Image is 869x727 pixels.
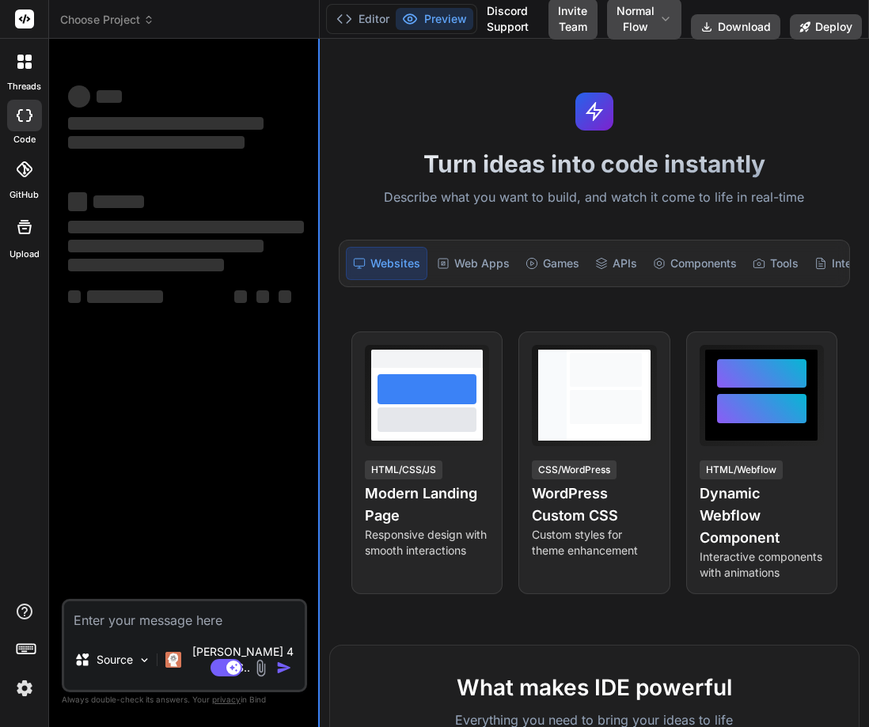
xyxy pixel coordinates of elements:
div: Components [647,247,743,280]
span: ‌ [93,195,144,208]
button: Deploy [790,14,862,40]
div: HTML/Webflow [700,460,783,479]
h1: Turn ideas into code instantly [329,150,860,178]
div: Games [519,247,586,280]
label: GitHub [9,188,39,202]
p: [PERSON_NAME] 4 S.. [188,644,298,676]
button: Editor [330,8,396,30]
button: Preview [396,8,473,30]
label: Upload [9,248,40,261]
span: ‌ [68,290,81,303]
span: privacy [212,695,241,704]
div: Websites [346,247,427,280]
span: ‌ [68,117,264,130]
h4: Modern Landing Page [365,483,489,527]
div: CSS/WordPress [532,460,617,479]
label: code [13,133,36,146]
h4: Dynamic Webflow Component [700,483,824,549]
p: Source [97,652,133,668]
p: Custom styles for theme enhancement [532,527,656,559]
p: Describe what you want to build, and watch it come to life in real-time [329,187,860,208]
img: Pick Models [138,653,151,667]
span: ‌ [68,221,304,233]
img: icon [276,660,292,676]
span: ‌ [279,290,291,303]
h4: WordPress Custom CSS [532,483,656,527]
span: ‌ [68,240,264,252]
span: ‌ [68,85,90,108]
span: ‌ [256,290,269,303]
span: ‌ [87,290,163,303]
label: threads [7,80,41,93]
h2: What makes IDE powerful [355,671,833,704]
p: Interactive components with animations [700,549,824,581]
span: Normal Flow [617,3,655,35]
span: ‌ [68,136,245,149]
button: Download [691,14,780,40]
span: Choose Project [60,12,154,28]
span: ‌ [234,290,247,303]
p: Responsive design with smooth interactions [365,527,489,559]
p: Always double-check its answers. Your in Bind [62,692,307,707]
div: Tools [746,247,805,280]
span: ‌ [68,192,87,211]
div: Web Apps [431,247,516,280]
img: Claude 4 Sonnet [165,652,181,668]
span: ‌ [97,90,122,103]
span: ‌ [68,259,224,271]
img: settings [11,675,38,702]
img: attachment [252,659,270,677]
div: APIs [589,247,643,280]
div: HTML/CSS/JS [365,460,442,479]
